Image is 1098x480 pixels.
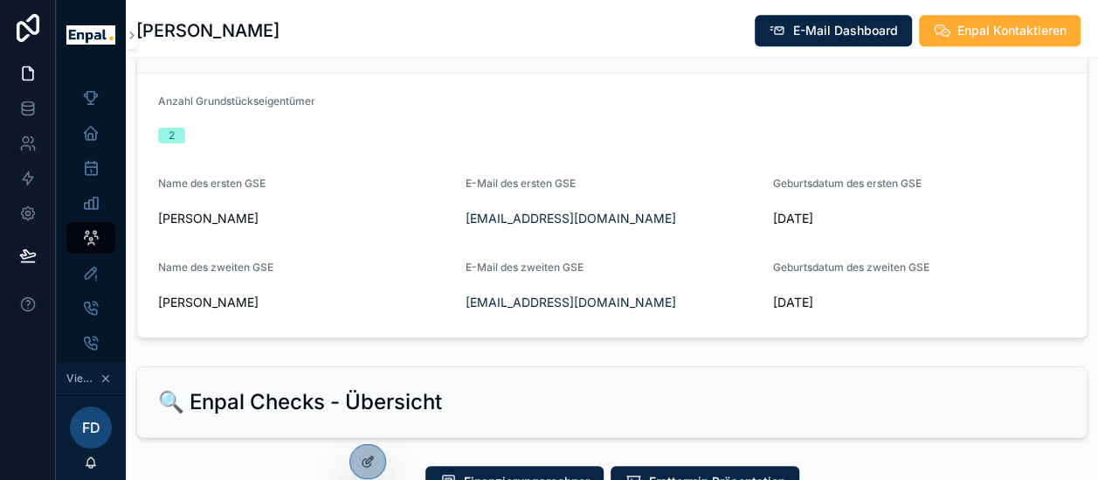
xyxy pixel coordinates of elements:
[772,261,929,274] span: Geburtsdatum des zweiten GSE
[158,294,452,311] span: [PERSON_NAME]
[56,70,126,362] div: scrollable content
[793,22,898,39] span: E-Mail Dashboard
[466,261,584,274] span: E-Mail des zweiten GSE
[466,294,676,311] a: [EMAIL_ADDRESS][DOMAIN_NAME]
[772,177,921,190] span: Geburtsdatum des ersten GSE
[169,128,175,143] div: 2
[82,417,100,438] span: FD
[158,388,442,416] h2: 🔍 Enpal Checks - Übersicht
[957,22,1067,39] span: Enpal Kontaktieren
[772,210,1066,227] span: [DATE]
[158,177,266,190] span: Name des ersten GSE
[772,294,1066,311] span: [DATE]
[158,210,452,227] span: [PERSON_NAME]
[158,94,315,108] span: Anzahl Grundstückseigentümer
[136,18,280,43] h1: [PERSON_NAME]
[755,15,912,46] button: E-Mail Dashboard
[919,15,1081,46] button: Enpal Kontaktieren
[466,177,576,190] span: E-Mail des ersten GSE
[66,372,96,386] span: Viewing as [PERSON_NAME]
[66,25,115,44] img: App logo
[466,210,676,227] a: [EMAIL_ADDRESS][DOMAIN_NAME]
[158,261,273,274] span: Name des zweiten GSE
